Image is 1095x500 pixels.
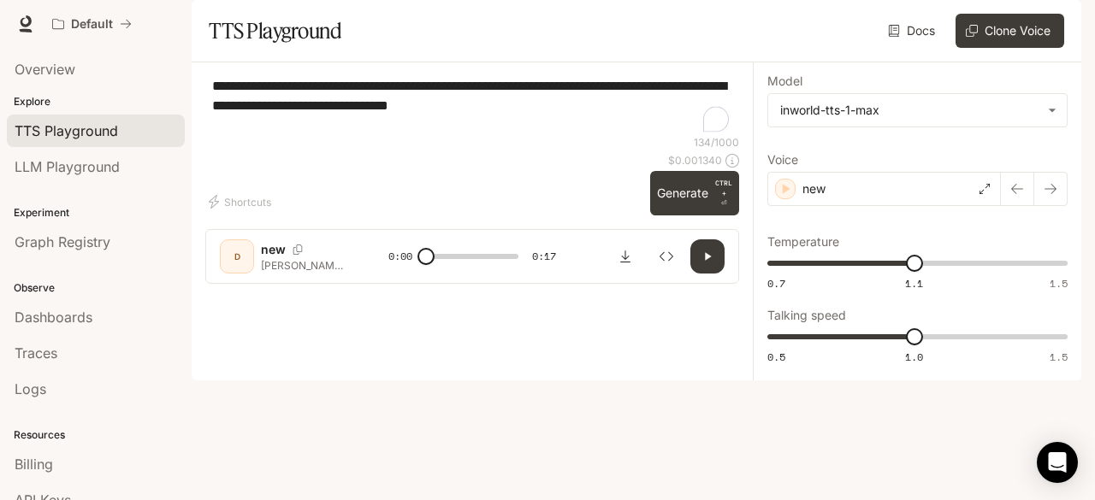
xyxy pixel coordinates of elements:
button: Download audio [608,239,642,274]
button: GenerateCTRL +⏎ [650,171,739,215]
p: Temperature [767,236,839,248]
span: 1.5 [1050,350,1068,364]
p: new [261,241,286,258]
p: CTRL + [715,178,732,198]
p: Voice [767,154,798,166]
p: new [802,180,826,197]
span: 0:17 [532,248,556,265]
button: Copy Voice ID [286,244,310,255]
span: 1.5 [1050,276,1068,291]
span: 0.7 [767,276,785,291]
button: Inspect [649,239,684,274]
p: ⏎ [715,178,732,209]
div: Open Intercom Messenger [1037,442,1078,483]
p: Model [767,75,802,87]
span: 0:00 [388,248,412,265]
p: $ 0.001340 [668,153,722,168]
div: D [223,243,251,270]
span: 1.0 [905,350,923,364]
div: inworld-tts-1-max [768,94,1067,126]
button: All workspaces [44,7,139,41]
p: Talking speed [767,309,846,321]
span: 1.1 [905,276,923,291]
p: 134 / 1000 [694,135,739,150]
button: Shortcuts [205,188,278,215]
button: Clone Voice [956,14,1064,48]
textarea: To enrich screen reader interactions, please activate Accessibility in Grammarly extension settings [212,76,732,135]
p: [PERSON_NAME] had hired [PERSON_NAME] to dig the tunnels. In the charging documents, filed [DATE]... [261,258,347,273]
a: Docs [885,14,942,48]
h1: TTS Playground [209,14,341,48]
span: 0.5 [767,350,785,364]
div: inworld-tts-1-max [780,102,1039,119]
p: Default [71,17,113,32]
